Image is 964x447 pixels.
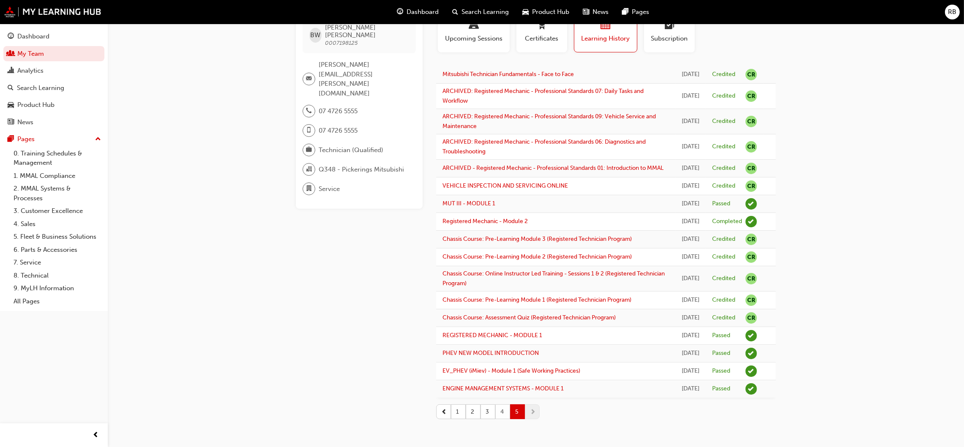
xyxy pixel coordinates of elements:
[682,313,699,323] div: Tue Sep 23 2014 10:02:00 GMT+1000 (Australian Eastern Standard Time)
[533,7,570,17] span: Product Hub
[516,3,576,21] a: car-iconProduct Hub
[310,30,320,40] span: BW
[682,274,699,283] div: Tue Sep 23 2014 10:02:00 GMT+1000 (Australian Eastern Standard Time)
[712,275,735,283] div: Credited
[481,404,495,419] button: 3
[682,117,699,126] div: Thu Sep 25 2014 10:01:00 GMT+1000 (Australian Eastern Standard Time)
[10,230,104,243] a: 5. Fleet & Business Solutions
[3,29,104,44] a: Dashboard
[510,404,525,419] button: 5
[442,253,632,260] a: Chassis Course: Pre-Learning Module 2 (Registered Technician Program)
[95,134,101,145] span: up-icon
[3,46,104,62] a: My Team
[616,3,656,21] a: pages-iconPages
[746,69,757,80] span: null-icon
[4,6,101,17] a: mmal
[746,383,757,395] span: learningRecordVerb_PASS-icon
[306,125,312,136] span: mobile-icon
[664,19,675,31] span: learningplan-icon
[576,3,616,21] a: news-iconNews
[525,404,540,419] button: next-icon
[601,19,611,31] span: calendar-icon
[10,269,104,282] a: 8. Technical
[466,404,481,419] button: 2
[442,235,632,243] a: Chassis Course: Pre-Learning Module 3 (Registered Technician Program)
[8,101,14,109] span: car-icon
[712,218,742,226] div: Completed
[436,404,451,419] button: prev-icon
[17,66,44,76] div: Analytics
[712,253,735,261] div: Credited
[446,3,516,21] a: search-iconSearch Learning
[682,366,699,376] div: Wed Jun 18 2014 10:02:00 GMT+1000 (Australian Eastern Standard Time)
[644,10,695,52] button: Subscription
[93,430,99,441] span: prev-icon
[17,83,64,93] div: Search Learning
[3,63,104,79] a: Analytics
[10,218,104,231] a: 4. Sales
[746,348,757,359] span: learningRecordVerb_PASS-icon
[3,80,104,96] a: Search Learning
[516,10,567,52] button: Certificates
[442,349,539,357] a: PHEV NEW MODEL INTRODUCTION
[682,181,699,191] div: Thu Sep 25 2014 10:01:00 GMT+1000 (Australian Eastern Standard Time)
[712,143,735,151] div: Credited
[469,19,479,31] span: laptop-icon
[632,7,650,17] span: Pages
[712,92,735,100] div: Credited
[682,217,699,226] div: Tue Sep 23 2014 10:02:00 GMT+1000 (Australian Eastern Standard Time)
[442,314,616,321] a: Chassis Course: Assessment Quiz (Registered Technician Program)
[712,314,735,322] div: Credited
[442,218,528,225] a: Registered Mechanic - Module 2
[319,106,358,116] span: 07 4726 5555
[10,256,104,269] a: 7. Service
[495,404,510,419] button: 4
[746,90,757,102] span: null-icon
[682,70,699,79] div: Thu Sep 25 2014 10:01:00 GMT+1000 (Australian Eastern Standard Time)
[8,67,14,75] span: chart-icon
[444,34,503,44] span: Upcoming Sessions
[306,106,312,117] span: phone-icon
[712,200,730,208] div: Passed
[746,141,757,153] span: null-icon
[8,33,14,41] span: guage-icon
[438,10,510,52] button: Upcoming Sessions
[397,7,404,17] span: guage-icon
[530,407,536,416] span: next-icon
[537,19,547,31] span: award-icon
[306,74,312,84] span: email-icon
[682,295,699,305] div: Tue Sep 23 2014 10:02:00 GMT+1000 (Australian Eastern Standard Time)
[746,116,757,127] span: null-icon
[682,349,699,358] div: Thu Jun 19 2014 10:02:00 GMT+1000 (Australian Eastern Standard Time)
[306,164,312,175] span: organisation-icon
[442,164,664,172] a: ARCHIVED - Registered Mechanic - Professional Standards 01: Introduction to MMAL
[306,144,312,155] span: briefcase-icon
[3,131,104,147] button: Pages
[325,24,409,39] span: [PERSON_NAME] [PERSON_NAME]
[319,145,383,155] span: Technician (Qualified)
[712,367,730,375] div: Passed
[319,165,404,174] span: Q348 - Pickerings Mitsubishi
[17,134,35,144] div: Pages
[442,270,665,287] a: Chassis Course: Online Instructor Led Training - Sessions 1 & 2 (Registered Technician Program)
[682,252,699,262] div: Tue Sep 23 2014 10:02:00 GMT+1000 (Australian Eastern Standard Time)
[442,367,580,374] a: EV_PHEV (iMiev) - Module 1 (Safe Working Practices)
[593,7,609,17] span: News
[945,5,960,19] button: RB
[650,34,688,44] span: Subscription
[442,332,542,339] a: REGISTERED MECHANIC - MODULE 1
[17,100,55,110] div: Product Hub
[712,385,730,393] div: Passed
[319,126,358,136] span: 07 4726 5555
[306,183,312,194] span: department-icon
[442,113,656,130] a: ARCHIVED: Registered Mechanic - Professional Standards 09: Vehicle Service and Maintenance
[948,7,957,17] span: RB
[319,60,409,98] span: [PERSON_NAME][EMAIL_ADDRESS][PERSON_NAME][DOMAIN_NAME]
[712,164,735,172] div: Credited
[746,294,757,306] span: null-icon
[746,180,757,192] span: null-icon
[407,7,439,17] span: Dashboard
[746,198,757,210] span: learningRecordVerb_PASS-icon
[442,200,495,207] a: MUT III - MODULE 1
[8,84,14,92] span: search-icon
